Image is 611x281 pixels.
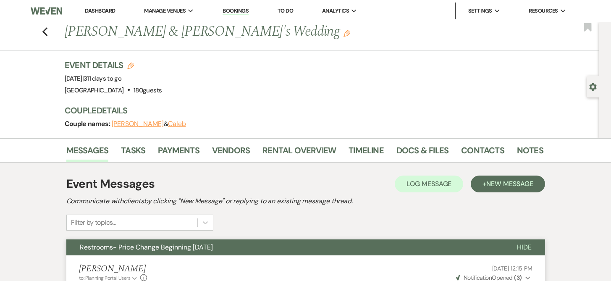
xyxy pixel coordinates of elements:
[158,144,199,162] a: Payments
[112,120,186,128] span: &
[66,175,155,193] h1: Event Messages
[344,29,350,37] button: Edit
[31,2,62,20] img: Weven Logo
[65,74,122,83] span: [DATE]
[278,7,293,14] a: To Do
[65,105,535,116] h3: Couple Details
[468,7,492,15] span: Settings
[589,82,597,90] button: Open lead details
[168,121,186,127] button: Caleb
[134,86,162,95] span: 180 guests
[80,243,213,252] span: Restrooms- Price Change Beginning [DATE]
[461,144,504,162] a: Contacts
[82,74,121,83] span: |
[66,239,503,255] button: Restrooms- Price Change Beginning [DATE]
[65,22,441,42] h1: [PERSON_NAME] & [PERSON_NAME]'s Wedding
[529,7,558,15] span: Resources
[349,144,384,162] a: Timeline
[471,176,545,192] button: +New Message
[262,144,336,162] a: Rental Overview
[486,179,533,188] span: New Message
[322,7,349,15] span: Analytics
[65,119,112,128] span: Couple names:
[396,144,448,162] a: Docs & Files
[112,121,164,127] button: [PERSON_NAME]
[65,59,162,71] h3: Event Details
[144,7,186,15] span: Manage Venues
[66,196,545,206] h2: Communicate with clients by clicking "New Message" or replying to an existing message thread.
[223,7,249,15] a: Bookings
[79,264,147,274] h5: [PERSON_NAME]
[121,144,145,162] a: Tasks
[85,7,115,14] a: Dashboard
[395,176,463,192] button: Log Message
[517,144,543,162] a: Notes
[517,243,532,252] span: Hide
[492,265,532,272] span: [DATE] 12:15 PM
[66,144,109,162] a: Messages
[71,218,116,228] div: Filter by topics...
[503,239,545,255] button: Hide
[84,74,121,83] span: 311 days to go
[65,86,124,95] span: [GEOGRAPHIC_DATA]
[406,179,451,188] span: Log Message
[212,144,250,162] a: Vendors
